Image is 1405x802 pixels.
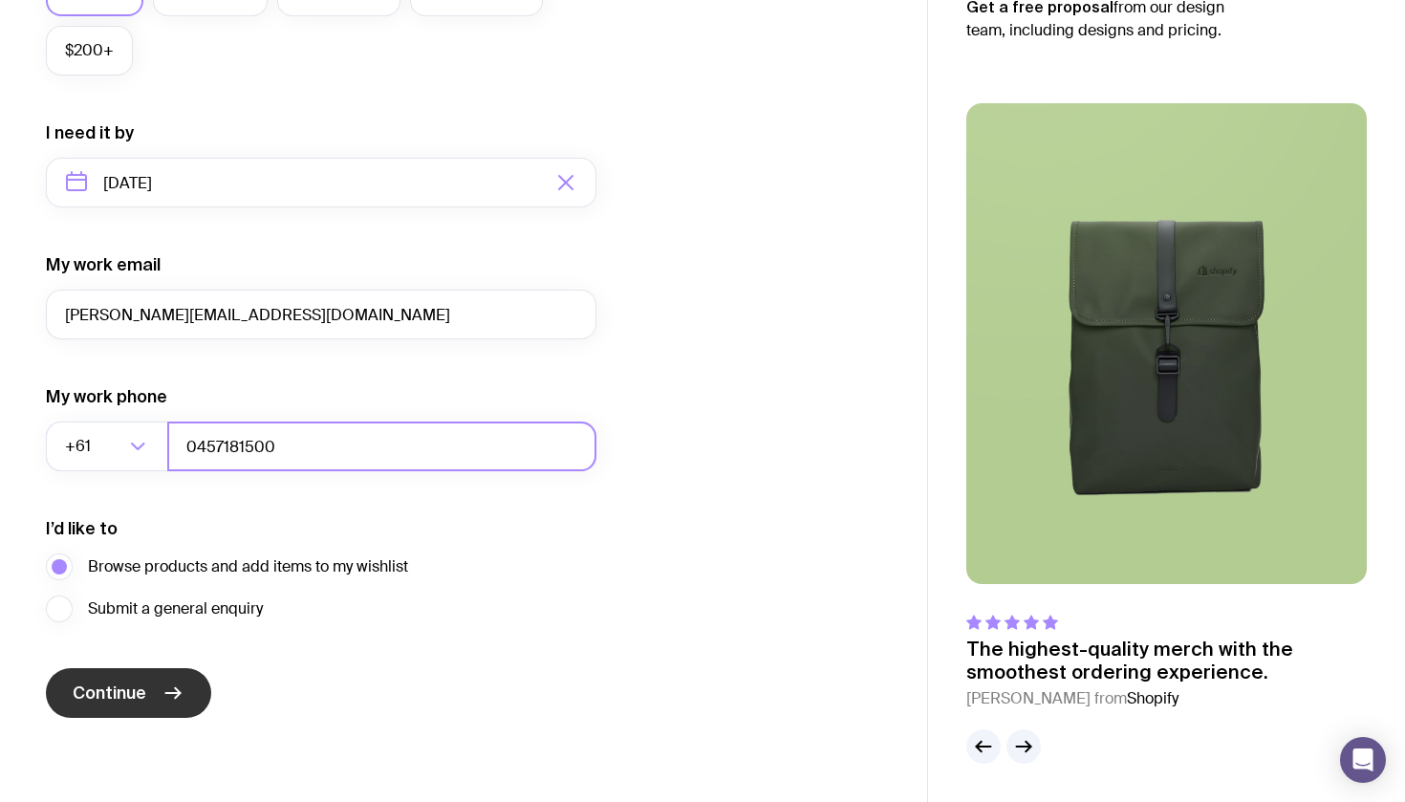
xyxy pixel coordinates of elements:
label: I need it by [46,121,134,144]
cite: [PERSON_NAME] from [966,687,1367,710]
span: Continue [73,682,146,704]
div: Search for option [46,422,168,471]
input: Search for option [95,422,124,471]
label: My work phone [46,385,167,408]
span: Shopify [1127,688,1178,708]
span: Browse products and add items to my wishlist [88,555,408,578]
span: +61 [65,422,95,471]
div: Open Intercom Messenger [1340,737,1386,783]
button: Continue [46,668,211,718]
label: My work email [46,253,161,276]
label: I’d like to [46,517,118,540]
input: you@email.com [46,290,596,339]
label: $200+ [46,26,133,76]
p: The highest-quality merch with the smoothest ordering experience. [966,638,1367,683]
span: Submit a general enquiry [88,597,263,620]
input: 0400123456 [167,422,596,471]
input: Select a target date [46,158,596,207]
